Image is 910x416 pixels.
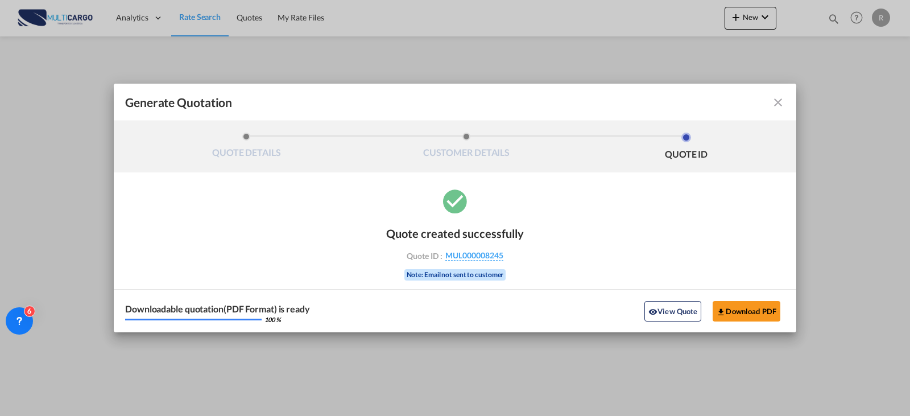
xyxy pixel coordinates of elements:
div: Downloadable quotation(PDF Format) is ready [125,304,310,314]
span: MUL000008245 [445,250,503,261]
span: Generate Quotation [125,95,232,110]
md-dialog: Generate QuotationQUOTE ... [114,84,796,332]
li: QUOTE ID [576,133,796,163]
div: Note: Email not sent to customer [404,269,506,281]
li: QUOTE DETAILS [136,133,357,163]
md-icon: icon-eye [648,307,657,316]
md-icon: icon-close fg-AAA8AD cursor m-0 [771,96,785,109]
button: Download PDF [713,301,780,322]
md-icon: icon-checkbox-marked-circle [441,187,469,215]
button: icon-eyeView Quote [644,301,701,322]
md-icon: icon-download [717,307,726,316]
li: CUSTOMER DETAILS [357,133,577,163]
div: 100 % [264,316,281,323]
div: Quote created successfully [386,226,524,240]
div: Quote ID : [389,250,521,261]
